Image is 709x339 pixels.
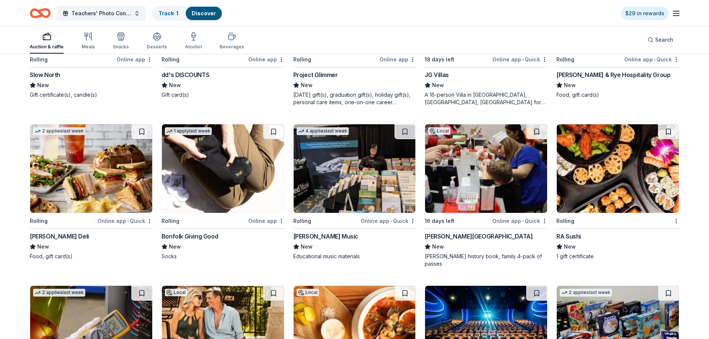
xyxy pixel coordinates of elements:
[655,35,673,44] span: Search
[30,217,48,226] div: Rolling
[71,9,131,18] span: Teachers' Photo Contest
[33,127,85,135] div: 2 applies last week
[165,289,187,296] div: Local
[30,44,64,50] div: Auction & raffle
[293,124,416,260] a: Image for Alfred Music4 applieslast weekRollingOnline app•Quick[PERSON_NAME] MusicNewEducational ...
[162,55,179,64] div: Rolling
[425,124,547,213] img: Image for Dr Pepper Museum
[113,44,129,50] div: Snacks
[293,91,416,106] div: [DATE] gift(s), graduation gift(s), holiday gift(s), personal care items, one-on-one career coach...
[425,55,454,64] div: 18 days left
[37,81,49,90] span: New
[185,29,202,54] button: Alcohol
[162,253,284,260] div: Socks
[162,91,284,99] div: Gift card(s)
[557,124,679,213] img: Image for RA Sushi
[621,7,669,20] a: $29 in rewards
[642,32,679,47] button: Search
[30,253,153,260] div: Food, gift card(s)
[248,55,284,64] div: Online app
[30,4,51,22] a: Home
[390,218,392,224] span: •
[293,70,338,79] div: Project Glimmer
[654,57,655,63] span: •
[293,55,311,64] div: Rolling
[522,218,524,224] span: •
[169,81,181,90] span: New
[30,91,153,99] div: Gift certificate(s), candle(s)
[82,29,95,54] button: Meals
[162,70,209,79] div: dd's DISCOUNTS
[30,55,48,64] div: Rolling
[37,242,49,251] span: New
[30,232,89,241] div: [PERSON_NAME] Deli
[147,44,167,50] div: Desserts
[425,217,454,226] div: 16 days left
[560,289,612,297] div: 2 applies last week
[428,127,450,135] div: Local
[165,127,212,135] div: 1 apply last week
[152,6,223,21] button: Track· 1Discover
[159,10,178,16] a: Track· 1
[556,91,679,99] div: Food, gift card(s)
[432,81,444,90] span: New
[425,91,547,106] div: A 16-person Villa in [GEOGRAPHIC_DATA], [GEOGRAPHIC_DATA], [GEOGRAPHIC_DATA] for 7days/6nights (R...
[425,253,547,268] div: [PERSON_NAME] history book, family 4-pack of passes
[33,289,85,297] div: 2 applies last week
[162,124,284,260] a: Image for Bonfolk Giving Good1 applylast weekRollingOnline appBonfolk Giving GoodNewSocks
[220,29,244,54] button: Beverages
[294,124,416,213] img: Image for Alfred Music
[425,124,547,268] a: Image for Dr Pepper MuseumLocal16 days leftOnline app•Quick[PERSON_NAME][GEOGRAPHIC_DATA]New[PERS...
[556,55,574,64] div: Rolling
[425,70,448,79] div: JG Villas
[297,127,349,135] div: 4 applies last week
[192,10,216,16] a: Discover
[624,55,679,64] div: Online app Quick
[30,29,64,54] button: Auction & raffle
[361,216,416,226] div: Online app Quick
[162,232,218,241] div: Bonfolk Giving Good
[293,232,358,241] div: [PERSON_NAME] Music
[248,216,284,226] div: Online app
[492,55,547,64] div: Online app Quick
[564,242,576,251] span: New
[30,124,153,260] a: Image for McAlister's Deli2 applieslast weekRollingOnline app•Quick[PERSON_NAME] DeliNewFood, gif...
[564,81,576,90] span: New
[113,29,129,54] button: Snacks
[380,55,416,64] div: Online app
[185,44,202,50] div: Alcohol
[30,70,60,79] div: Slow North
[220,44,244,50] div: Beverages
[57,6,146,21] button: Teachers' Photo Contest
[556,70,670,79] div: [PERSON_NAME] & Rye Hospitality Group
[556,253,679,260] div: 1 gift certificate
[30,124,152,213] img: Image for McAlister's Deli
[492,216,547,226] div: Online app Quick
[147,29,167,54] button: Desserts
[98,216,153,226] div: Online app Quick
[293,217,311,226] div: Rolling
[169,242,181,251] span: New
[162,217,179,226] div: Rolling
[162,124,284,213] img: Image for Bonfolk Giving Good
[301,81,313,90] span: New
[556,232,581,241] div: RA Sushi
[522,57,524,63] span: •
[301,242,313,251] span: New
[425,232,533,241] div: [PERSON_NAME][GEOGRAPHIC_DATA]
[556,217,574,226] div: Rolling
[82,44,95,50] div: Meals
[556,124,679,260] a: Image for RA SushiRollingRA SushiNew1 gift certificate
[432,242,444,251] span: New
[297,289,319,296] div: Local
[127,218,129,224] span: •
[293,253,416,260] div: Educational music materials
[116,55,153,64] div: Online app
